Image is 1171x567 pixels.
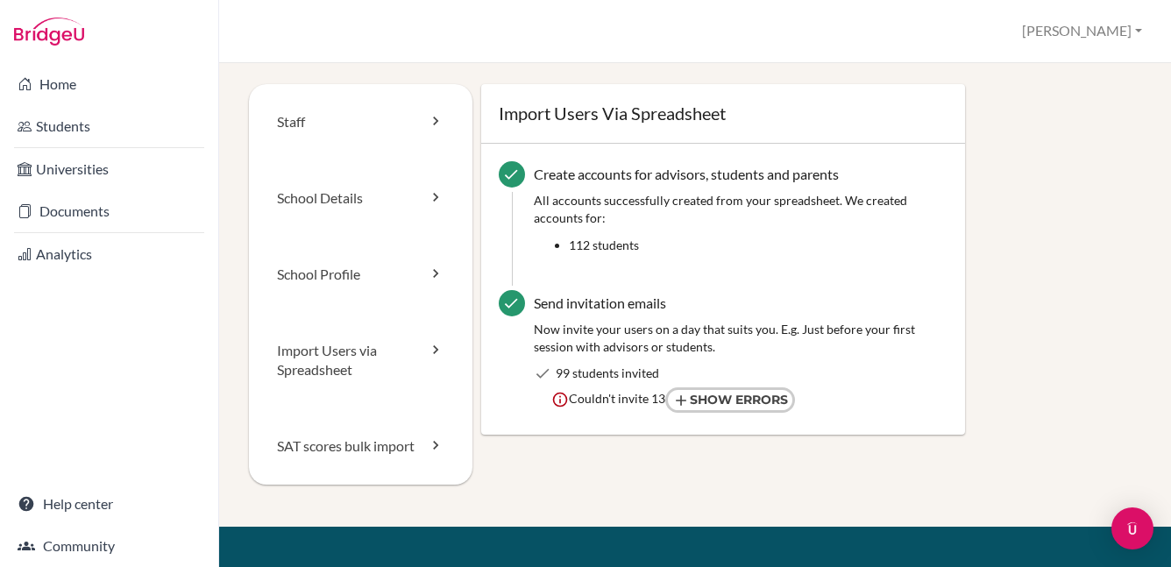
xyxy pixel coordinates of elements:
[1014,15,1150,47] button: [PERSON_NAME]
[556,365,948,382] div: 99 students invited
[4,67,215,102] a: Home
[249,408,472,485] a: SAT scores bulk import
[534,192,948,227] p: All accounts successfully created from your spreadsheet. We created accounts for:
[534,161,948,264] div: Create accounts for advisors, students and parents
[249,313,472,409] a: Import Users via Spreadsheet
[499,102,948,125] h1: Import Users Via Spreadsheet
[249,84,472,160] a: Staff
[569,237,948,254] li: 112 students
[4,528,215,563] a: Community
[249,237,472,313] a: School Profile
[534,382,948,417] div: Couldn't invite 13
[665,387,795,413] a: Show errors
[14,18,84,46] img: Bridge-U
[4,194,215,229] a: Documents
[4,152,215,187] a: Universities
[4,109,215,144] a: Students
[4,237,215,272] a: Analytics
[1111,507,1153,549] div: Open Intercom Messenger
[249,160,472,237] a: School Details
[534,290,948,312] div: Send invitation emails
[534,321,948,356] div: Now invite your users on a day that suits you. E.g. Just before your first session with advisors ...
[4,486,215,521] a: Help center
